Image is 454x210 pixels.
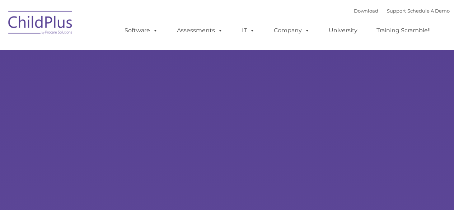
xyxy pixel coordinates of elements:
a: Training Scramble!! [369,23,438,38]
a: Software [117,23,165,38]
a: Support [387,8,406,14]
a: Company [267,23,317,38]
img: ChildPlus by Procare Solutions [5,6,76,42]
a: IT [235,23,262,38]
a: University [322,23,365,38]
a: Download [354,8,378,14]
font: | [354,8,450,14]
a: Schedule A Demo [407,8,450,14]
a: Assessments [170,23,230,38]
